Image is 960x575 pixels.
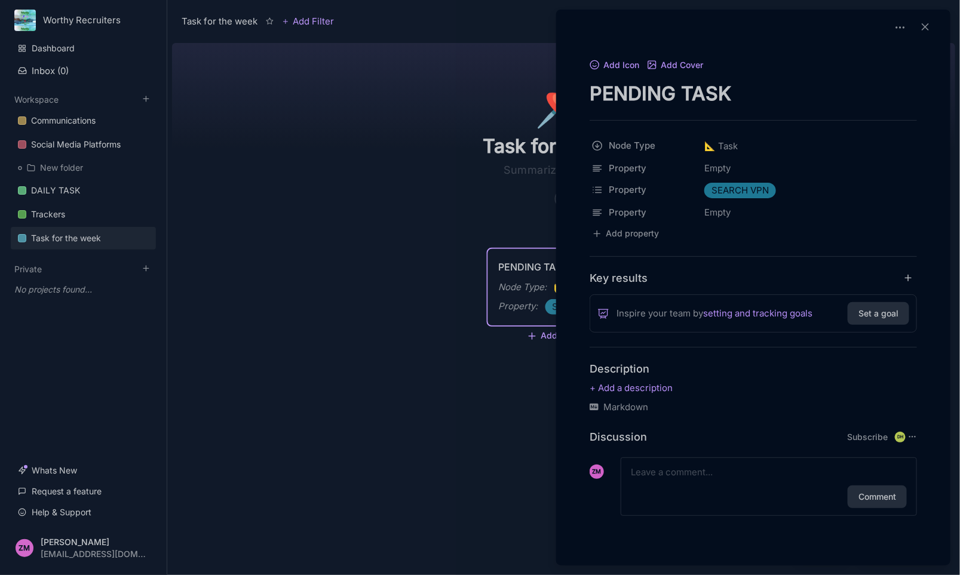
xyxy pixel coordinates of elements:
div: DH [895,432,906,442]
span: Property [609,161,688,176]
div: PropertySEARCH VPN [590,179,917,202]
div: Empty [701,202,917,223]
button: Add Icon [590,60,640,71]
div: ZM [590,465,604,479]
button: Comment [848,485,907,508]
span: SEARCH VPN [711,183,769,198]
i: 📐 [704,140,718,152]
span: Inspire your team by [617,306,812,321]
div: Markdown [590,400,917,414]
button: Property [586,202,701,223]
a: setting and tracking goals [703,306,812,321]
button: add key result [903,272,918,284]
button: Property [586,179,701,201]
button: Property [586,158,701,179]
button: Node Type [586,135,701,156]
div: PropertyEmpty [590,202,917,223]
span: Property [609,205,688,220]
h4: Description [590,362,917,376]
button: Add property [590,226,662,242]
div: PropertyEmpty [590,158,917,179]
div: Node Type📐Task [590,135,917,158]
h4: Discussion [590,430,647,444]
button: Set a goal [848,302,909,325]
span: Task [704,139,738,153]
button: Add Cover [647,60,704,71]
div: Empty [701,158,917,179]
textarea: node title [590,81,917,106]
h4: Key results [590,271,648,285]
span: Node Type [609,139,688,153]
button: Subscribe [847,432,888,442]
span: Property [609,183,688,197]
